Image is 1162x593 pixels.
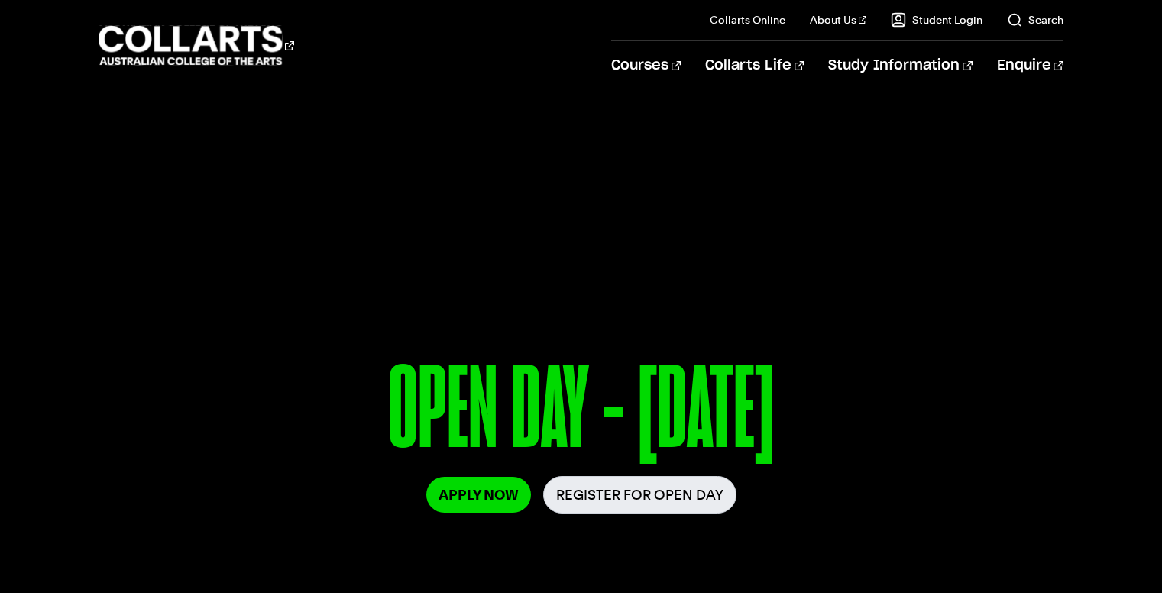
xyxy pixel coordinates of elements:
[810,12,866,28] a: About Us
[705,41,804,91] a: Collarts Life
[611,41,681,91] a: Courses
[710,12,785,28] a: Collarts Online
[426,477,531,513] a: Apply Now
[130,350,1032,476] p: OPEN DAY - [DATE]
[543,476,736,514] a: Register for Open Day
[99,24,294,67] div: Go to homepage
[891,12,982,28] a: Student Login
[997,41,1063,91] a: Enquire
[828,41,972,91] a: Study Information
[1007,12,1063,28] a: Search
